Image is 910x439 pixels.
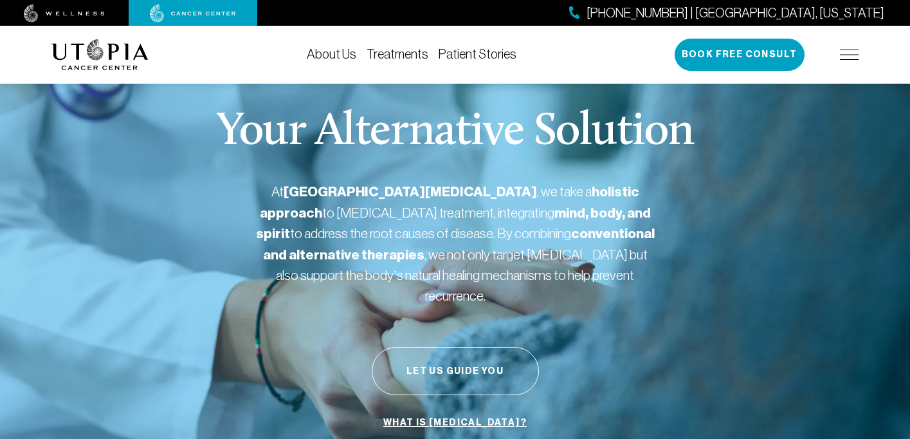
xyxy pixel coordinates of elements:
a: About Us [307,47,356,61]
a: What is [MEDICAL_DATA]? [380,411,530,435]
button: Let Us Guide You [372,347,539,395]
a: Treatments [367,47,428,61]
img: icon-hamburger [840,50,859,60]
a: [PHONE_NUMBER] | [GEOGRAPHIC_DATA], [US_STATE] [569,4,884,23]
img: logo [51,39,149,70]
span: [PHONE_NUMBER] | [GEOGRAPHIC_DATA], [US_STATE] [587,4,884,23]
a: Patient Stories [439,47,516,61]
img: cancer center [150,5,236,23]
strong: conventional and alternative therapies [263,225,655,263]
strong: [GEOGRAPHIC_DATA][MEDICAL_DATA] [284,183,537,200]
button: Book Free Consult [675,39,805,71]
p: At , we take a to [MEDICAL_DATA] treatment, integrating to address the root causes of disease. By... [256,182,655,306]
img: wellness [24,5,105,23]
p: Your Alternative Solution [216,109,694,156]
strong: holistic approach [260,183,639,221]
